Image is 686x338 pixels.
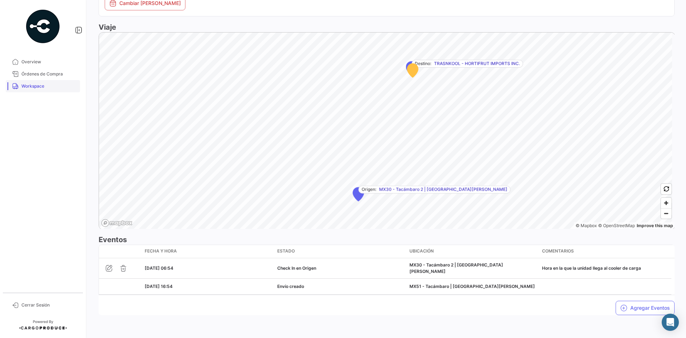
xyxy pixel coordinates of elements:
a: Map feedback [637,223,673,228]
div: Hora en la que la unidad llega al cooler de carga [542,265,669,271]
span: Workspace [21,83,77,89]
span: MX30 - Tacámbaro 2 | [GEOGRAPHIC_DATA][PERSON_NAME] [379,186,507,193]
a: Workspace [6,80,80,92]
div: MX30 - Tacámbaro 2 | [GEOGRAPHIC_DATA][PERSON_NAME] [409,262,536,275]
datatable-header-cell: Fecha y Hora [142,245,274,258]
span: Cerrar Sesión [21,302,77,308]
span: TRASNKOOL - HORTIFRUT IMPORTS INC. [434,60,520,67]
datatable-header-cell: Ubicación [407,245,539,258]
span: Destino: [415,60,431,67]
img: powered-by.png [25,9,61,44]
span: Fecha y Hora [145,248,177,254]
a: OpenStreetMap [598,223,635,228]
div: Abrir Intercom Messenger [662,314,679,331]
a: Órdenes de Compra [6,68,80,80]
div: Envío creado [277,283,404,290]
h3: Eventos [99,235,675,245]
div: Map marker [407,63,418,78]
span: [DATE] 16:54 [145,284,173,289]
div: MX51 - Tacámbaro | [GEOGRAPHIC_DATA][PERSON_NAME] [409,283,536,290]
span: Overview [21,59,77,65]
span: Ubicación [409,248,434,254]
span: Estado [277,248,295,254]
h3: Viaje [99,22,675,32]
span: Comentarios [542,248,574,254]
div: Map marker [406,61,417,75]
span: Origen: [362,186,376,193]
canvas: Map [99,33,672,230]
a: Overview [6,56,80,68]
a: Mapbox [576,223,597,228]
span: [DATE] 06:54 [145,265,173,271]
button: Zoom out [661,208,671,219]
a: Mapbox logo [101,219,133,227]
div: Check In en Origen [277,265,404,271]
button: Agregar Eventos [616,301,675,315]
button: Zoom in [661,198,671,208]
datatable-header-cell: Estado [274,245,407,258]
div: Map marker [353,187,364,201]
datatable-header-cell: Comentarios [539,245,672,258]
span: Órdenes de Compra [21,71,77,77]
